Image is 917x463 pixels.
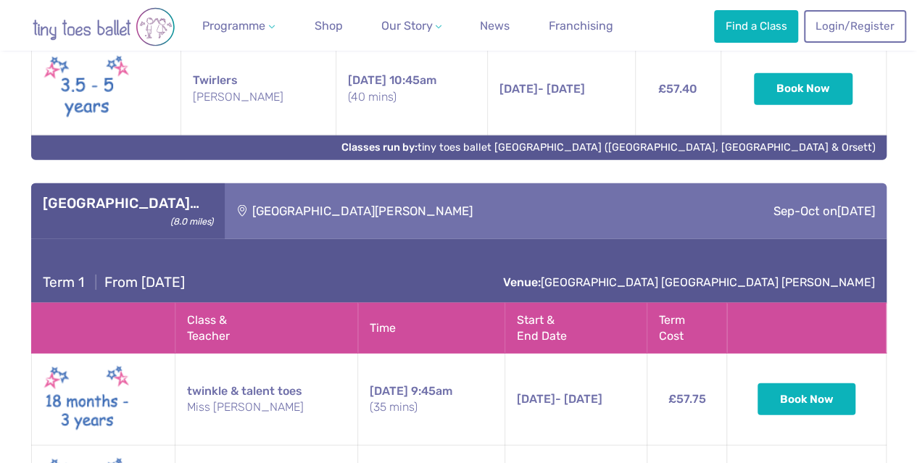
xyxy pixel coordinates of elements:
span: - [DATE] [499,82,585,96]
span: [DATE] [517,392,555,406]
td: 10:45am [336,43,487,135]
span: [DATE] [348,73,386,87]
td: 9:45am [358,354,505,446]
span: Programme [202,19,265,33]
span: Franchising [549,19,613,33]
button: Book Now [758,383,856,415]
button: Book Now [754,73,852,105]
a: Classes run by:tiny toes ballet [GEOGRAPHIC_DATA] ([GEOGRAPHIC_DATA], [GEOGRAPHIC_DATA] & Orsett) [341,141,876,154]
strong: Venue: [503,275,541,289]
span: [DATE] [837,204,875,218]
th: Start & End Date [505,303,647,354]
a: Franchising [543,12,619,41]
small: Miss [PERSON_NAME] [187,399,346,415]
img: Twinkle & Talent toes (New May 2025) [43,362,130,436]
a: Programme [196,12,281,41]
span: | [88,274,104,291]
span: Term 1 [43,274,84,291]
a: Login/Register [804,10,905,42]
div: Sep-Oct on [671,183,886,239]
small: (40 mins) [348,89,476,105]
span: - [DATE] [517,392,602,406]
td: twinkle & talent toes [175,354,358,446]
strong: Classes run by: [341,141,418,154]
img: Twirlers New (May 2025) [43,52,130,126]
h4: From [DATE] [43,274,185,291]
span: [DATE] [499,82,538,96]
span: [DATE] [370,384,408,398]
small: [PERSON_NAME] [193,89,323,105]
a: News [474,12,515,41]
td: Twirlers [181,43,336,135]
td: £57.40 [635,43,721,135]
span: Shop [315,19,343,33]
small: (8.0 miles) [165,212,212,228]
span: Our Story [381,19,432,33]
td: £57.75 [647,354,726,446]
div: [GEOGRAPHIC_DATA][PERSON_NAME] [225,183,671,239]
th: Term Cost [647,303,726,354]
small: (35 mins) [370,399,493,415]
a: Shop [309,12,349,41]
img: tiny toes ballet [17,7,191,46]
a: Our Story [375,12,447,41]
th: Time [358,303,505,354]
th: Class & Teacher [175,303,358,354]
a: Find a Class [714,10,798,42]
span: News [480,19,510,33]
a: Venue:[GEOGRAPHIC_DATA] [GEOGRAPHIC_DATA] [PERSON_NAME] [503,275,875,289]
h3: [GEOGRAPHIC_DATA]… [43,195,213,212]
